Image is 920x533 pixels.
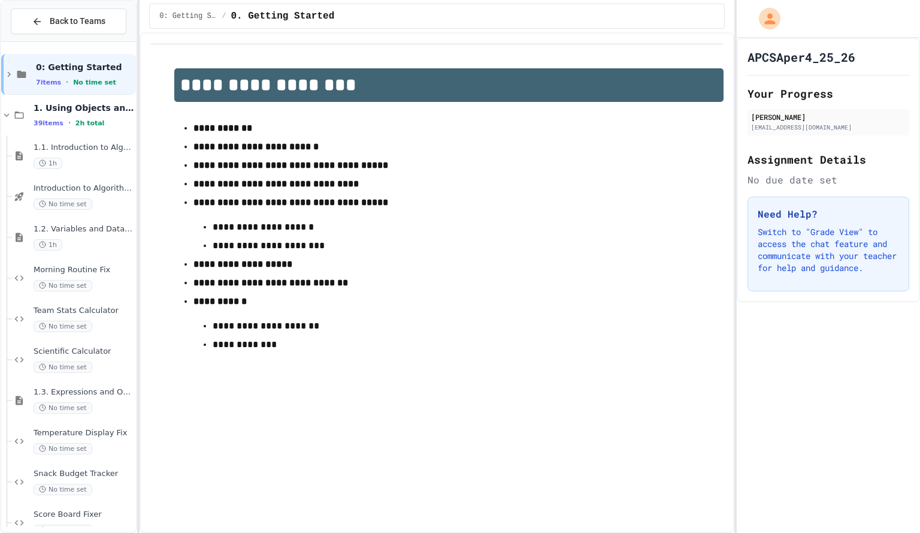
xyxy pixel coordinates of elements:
[222,11,226,21] span: /
[75,119,105,127] span: 2h total
[746,5,783,32] div: My Account
[34,103,134,113] span: 1. Using Objects and Methods
[758,207,899,221] h3: Need Help?
[34,443,92,454] span: No time set
[34,484,92,495] span: No time set
[34,224,134,234] span: 1.2. Variables and Data Types
[159,11,217,21] span: 0: Getting Started
[34,510,134,520] span: Score Board Fixer
[34,347,134,357] span: Scientific Calculator
[73,79,116,86] span: No time set
[34,362,92,373] span: No time set
[34,239,62,251] span: 1h
[758,226,899,274] p: Switch to "Grade View" to access the chat feature and communicate with your teacher for help and ...
[34,428,134,438] span: Temperature Display Fix
[751,112,906,122] div: [PERSON_NAME]
[747,173,909,187] div: No due date set
[231,9,334,23] span: 0. Getting Started
[747,49,855,65] h1: APCSAper4_25_26
[34,306,134,316] span: Team Stats Calculator
[34,158,62,169] span: 1h
[34,143,134,153] span: 1.1. Introduction to Algorithms, Programming, and Compilers
[34,119,63,127] span: 39 items
[34,469,134,479] span: Snack Budget Tracker
[747,151,909,168] h2: Assignment Details
[66,77,68,87] span: •
[747,85,909,102] h2: Your Progress
[34,183,134,194] span: Introduction to Algorithms, Programming, and Compilers
[34,402,92,414] span: No time set
[34,198,92,210] span: No time set
[36,79,61,86] span: 7 items
[34,280,92,291] span: No time set
[36,62,134,73] span: 0: Getting Started
[34,321,92,332] span: No time set
[34,265,134,275] span: Morning Routine Fix
[11,8,126,34] button: Back to Teams
[751,123,906,132] div: [EMAIL_ADDRESS][DOMAIN_NAME]
[68,118,71,128] span: •
[34,387,134,398] span: 1.3. Expressions and Output [New]
[50,15,105,28] span: Back to Teams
